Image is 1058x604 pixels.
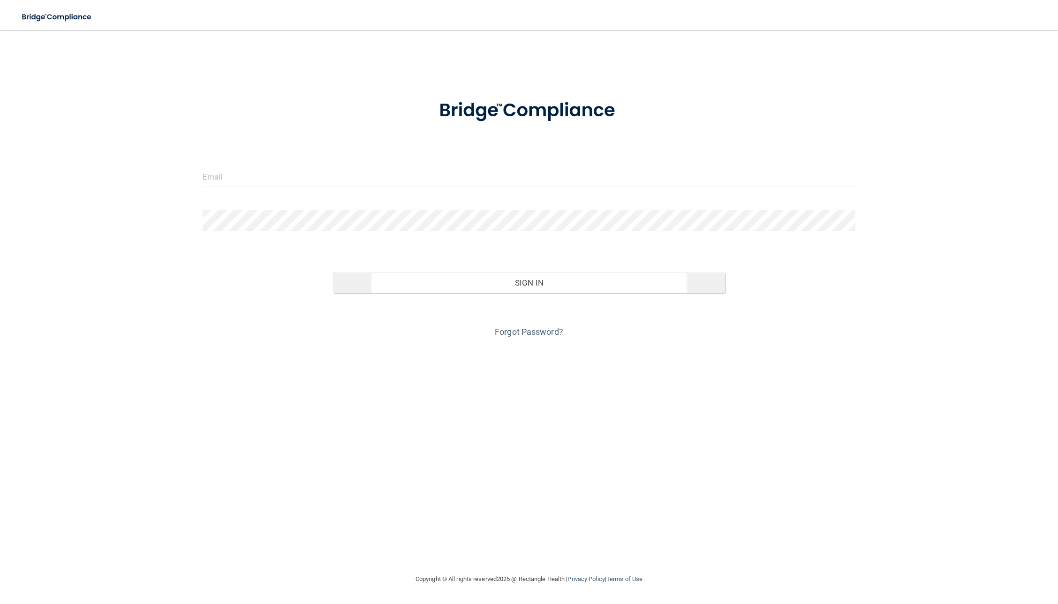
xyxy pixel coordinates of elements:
a: Terms of Use [606,575,642,582]
a: Privacy Policy [567,575,605,582]
button: Sign In [333,272,725,293]
img: bridge_compliance_login_screen.278c3ca4.svg [14,8,100,27]
img: bridge_compliance_login_screen.278c3ca4.svg [420,86,638,135]
a: Forgot Password? [495,327,563,337]
div: Copyright © All rights reserved 2025 @ Rectangle Health | | [358,564,700,594]
input: Email [203,166,856,187]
